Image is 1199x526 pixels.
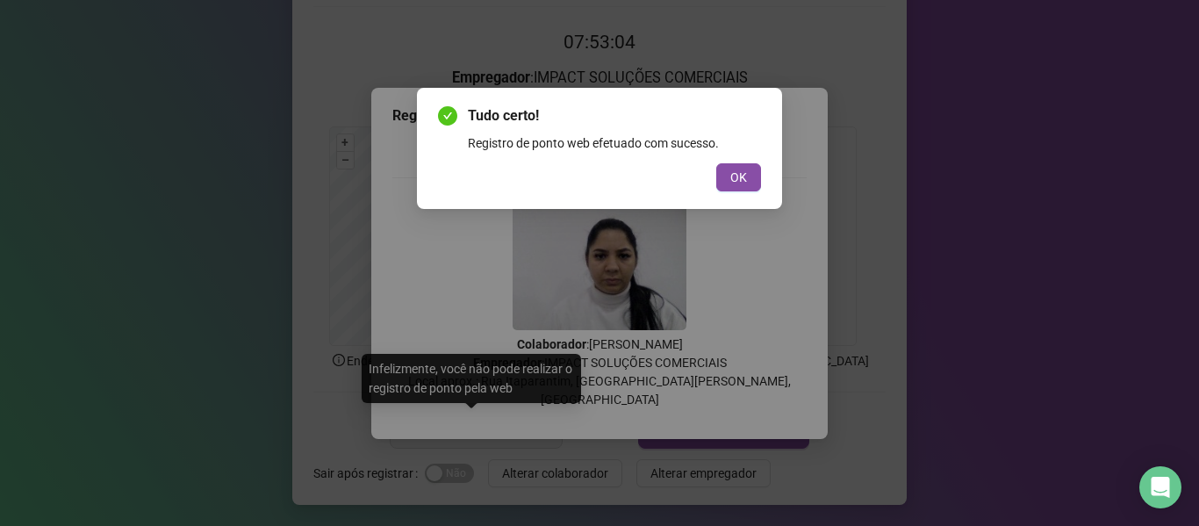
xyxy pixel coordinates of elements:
button: OK [716,163,761,191]
div: Registro de ponto web efetuado com sucesso. [468,133,761,153]
span: OK [730,168,747,187]
div: Open Intercom Messenger [1139,466,1181,508]
span: check-circle [438,106,457,126]
span: Tudo certo! [468,105,761,126]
